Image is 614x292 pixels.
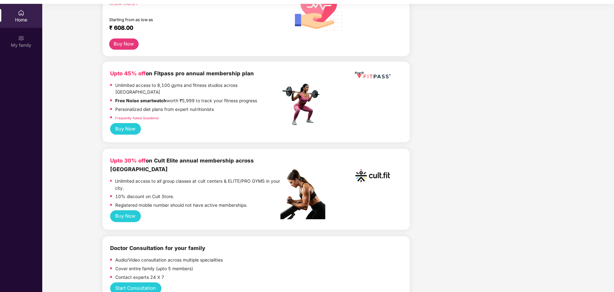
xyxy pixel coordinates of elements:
p: Unlimited access to 8,100 gyms and fitness studios across [GEOGRAPHIC_DATA] [115,82,280,96]
img: svg+xml;base64,PHN2ZyBpZD0iSG9tZSIgeG1sbnM9Imh0dHA6Ly93d3cudzMub3JnLzIwMDAvc3ZnIiB3aWR0aD0iMjAiIG... [18,10,24,16]
img: cult.png [353,156,392,195]
p: Contact experts 24 X 7 [115,274,164,281]
strong: Free Noise smartwatch [115,98,166,103]
p: Audio/Video consultation across multiple specialities [115,257,223,264]
p: 10% discount on Cult Store. [115,193,174,200]
div: ₹ 608.00 [109,24,274,32]
button: Buy Now [110,123,141,135]
button: Buy Now [110,210,141,222]
img: fpp.png [280,82,325,127]
a: Frequently Asked Questions! [115,116,159,120]
p: Cover entire family (upto 5 members) [115,265,193,272]
div: Know more [109,1,277,5]
b: Doctor Consultation for your family [110,245,205,251]
div: Starting from as low as [109,17,254,22]
b: Upto 45% off [110,70,146,77]
b: Upto 30% off [110,157,146,164]
p: Unlimited access to all group classes at cult centers & ELITE/PRO GYMS in your city. [115,178,280,192]
b: on Fitpass pro annual membership plan [110,70,254,77]
img: fppp.png [353,69,392,81]
p: Personalized diet plans from expert nutritionists [115,106,214,113]
img: svg+xml;base64,PHN2ZyB3aWR0aD0iMjAiIGhlaWdodD0iMjAiIHZpZXdCb3g9IjAgMCAyMCAyMCIgZmlsbD0ibm9uZSIgeG... [18,35,24,41]
b: on Cult Elite annual membership across [GEOGRAPHIC_DATA] [110,157,254,172]
p: Registered mobile number should not have active memberships. [115,202,247,209]
p: worth ₹5,999 to track your fitness progress [115,97,257,104]
img: pc2.png [280,169,325,219]
button: Buy Now [109,38,139,50]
